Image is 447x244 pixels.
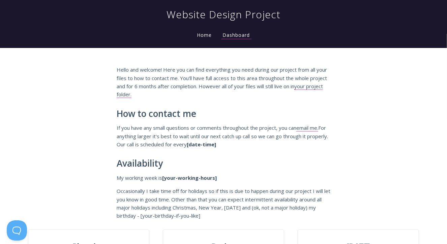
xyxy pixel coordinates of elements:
p: Occasionally I take time off for holidays so if this is due to happen during our project I will l... [117,187,330,220]
strong: [date-time] [187,141,216,148]
iframe: Toggle Customer Support [7,220,27,241]
p: Hello and welcome! Here you can find everything you need during our project from all your files t... [117,66,330,99]
h2: How to contact me [117,109,330,119]
h1: Website Design Project [167,8,280,21]
h2: Availability [117,158,330,169]
a: Home [196,32,213,38]
a: email me. [296,124,318,131]
p: If you have any small questions or comments throughout the project, you can For anything larger i... [117,124,330,148]
p: My working week is [117,174,330,182]
a: Dashboard [221,32,251,39]
strong: [your-working-hours] [162,174,217,181]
